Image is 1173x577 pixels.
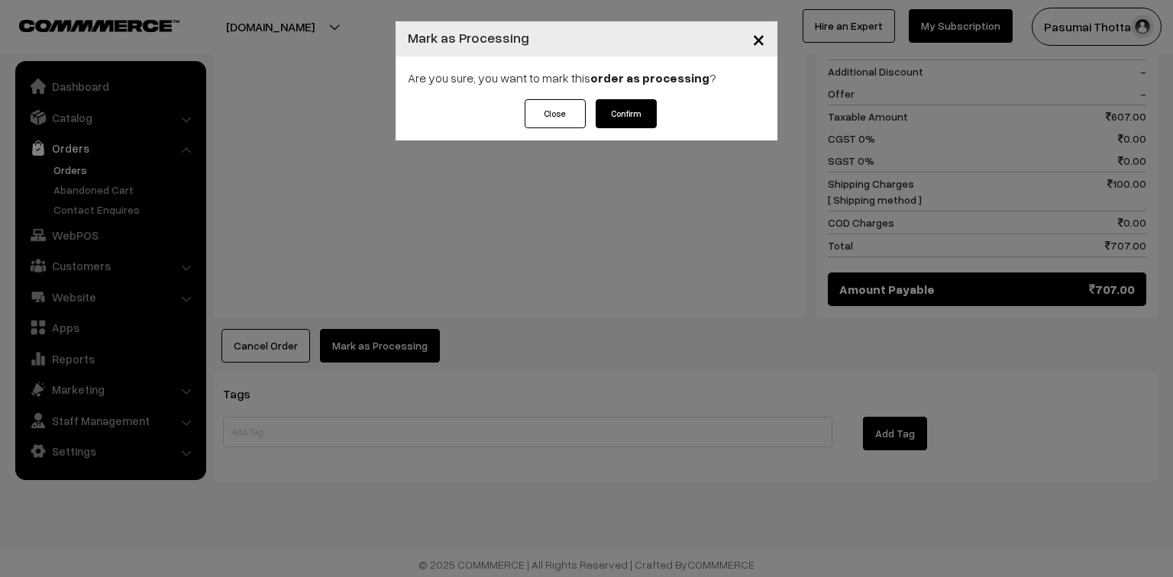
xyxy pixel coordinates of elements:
[740,15,777,63] button: Close
[396,56,777,99] div: Are you sure, you want to mark this ?
[590,70,709,85] strong: order as processing
[525,99,586,128] button: Close
[596,99,657,128] button: Confirm
[408,27,529,48] h4: Mark as Processing
[752,24,765,53] span: ×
